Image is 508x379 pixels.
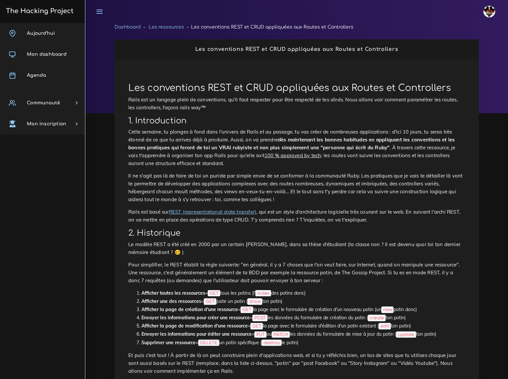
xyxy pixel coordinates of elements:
[141,306,238,312] strong: Afficher la page de création d'une ressource
[128,137,455,151] strong: dès maintenant les bonnes habitudes en appliquant les conventions et les bonnes pratiques qui fer...
[128,96,465,112] p: Rails est un langage plein de conventions, qu'il faut respecter pour être respecté de tes aînés. ...
[149,25,184,30] a: Les ressources
[141,289,465,297] li: = tous les potins (l' des potins donc)
[204,298,216,305] code: GET
[27,31,55,36] span: Aujourd'hui
[141,339,465,347] li: = un potin spécifique ( le potin)
[27,121,66,126] span: Mon inscription
[483,6,495,17] img: avatar
[272,331,290,338] code: PATCH
[128,208,465,224] p: Rails est basé sur , qui est un style d'architecture logicielle très courant sur le web. En suiva...
[141,323,248,329] strong: Afficher la page de modification d'une ressource
[128,241,465,256] p: Le modèle REST a été créé en 2000 par un certain [PERSON_NAME], dans sa thèse d'étudiant (la clas...
[141,322,465,330] li: = la page avec le formulaire d'édition d'un potin existant ( ton potin)
[379,323,391,329] code: edit
[128,261,465,284] p: Pour simplifier, le REST établit la règle suivante: "en général, il y a 7 choses que l'on veut fa...
[141,290,205,296] strong: Afficher toutes les ressources
[141,340,196,346] strong: Supprimer une ressource
[115,25,141,30] a: Dashboard
[265,152,321,158] u: 100 % approved by tech
[381,306,393,313] code: new
[247,298,262,305] code: show
[128,116,465,126] h2: 1. Introduction
[27,52,67,57] span: Mon dashboard
[141,330,465,338] li: = ou les données du formulaire de mise à jour du potin ( ton potin)
[241,306,253,313] code: GET
[121,46,472,53] h2: Les conventions REST et CRUD appliquées aux Routes et Controllers
[4,8,74,15] h3: The Hacking Project
[141,297,465,305] li: = juste un potin ( ton potin)
[169,209,257,215] a: REST (representational state transfer)
[128,172,465,203] p: Il ne s'agit pas là de faire de toi un puriste par simple envie de se conformer à la communauté R...
[208,290,220,297] code: GET
[141,331,252,337] strong: Envoyer les informations pour éditer une ressource
[396,331,416,338] code: update
[198,340,219,346] code: DELETE
[27,100,60,105] span: Communauté
[128,228,465,238] h2: 2. Historique
[128,128,465,167] p: Cette semaine, tu plonges à fond dans l'univers de Rails et au passage, tu vas créer de nombreuse...
[262,340,282,346] code: destroy
[141,315,250,321] strong: Envoyer les informations pour créer une ressource
[128,351,465,375] p: Et puis c'est tout ! À partir de là on peut construire plein d'applications web, et si tu y réflé...
[254,331,266,338] code: PUT
[184,23,353,31] li: Les conventions REST et CRUD appliquées aux Routes et Controllers
[252,315,267,321] code: POST
[141,298,201,304] strong: Afficher une des ressources
[27,73,46,78] span: Agenda
[368,315,386,321] code: create
[255,290,271,297] code: index
[141,305,465,314] li: = la page avec le formulaire de création d'un nouveau potin (un potin donc)
[128,83,465,94] h1: Les conventions REST et CRUD appliquées aux Routes et Controllers
[141,314,465,322] li: = les données du formulaire de création du potin ( ton potin)
[250,323,263,329] code: GET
